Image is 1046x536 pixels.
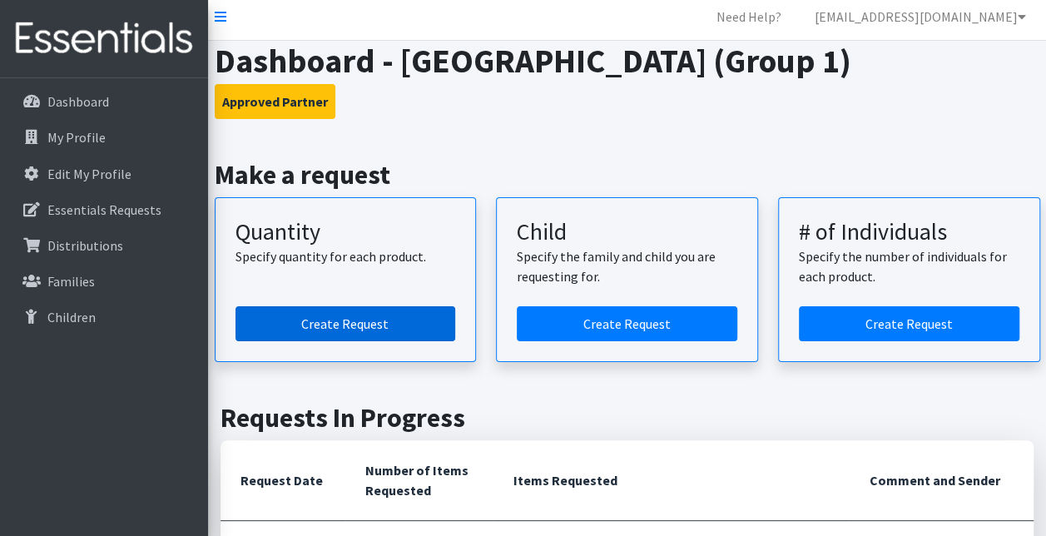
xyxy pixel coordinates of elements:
[7,300,201,334] a: Children
[215,84,335,119] button: Approved Partner
[47,309,96,325] p: Children
[47,166,131,182] p: Edit My Profile
[799,246,1019,286] p: Specify the number of individuals for each product.
[7,265,201,298] a: Families
[7,85,201,118] a: Dashboard
[7,121,201,154] a: My Profile
[7,229,201,262] a: Distributions
[7,193,201,226] a: Essentials Requests
[799,306,1019,341] a: Create a request by number of individuals
[849,440,1034,521] th: Comment and Sender
[215,159,1040,191] h2: Make a request
[7,11,201,67] img: HumanEssentials
[47,201,161,218] p: Essentials Requests
[47,273,95,290] p: Families
[517,306,737,341] a: Create a request for a child or family
[799,218,1019,246] h3: # of Individuals
[221,440,345,521] th: Request Date
[235,218,456,246] h3: Quantity
[235,246,456,266] p: Specify quantity for each product.
[493,440,849,521] th: Items Requested
[47,129,106,146] p: My Profile
[517,218,737,246] h3: Child
[215,41,1040,81] h1: Dashboard - [GEOGRAPHIC_DATA] (Group 1)
[517,246,737,286] p: Specify the family and child you are requesting for.
[235,306,456,341] a: Create a request by quantity
[221,402,1034,434] h2: Requests In Progress
[7,157,201,191] a: Edit My Profile
[47,237,123,254] p: Distributions
[345,440,493,521] th: Number of Items Requested
[47,93,109,110] p: Dashboard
